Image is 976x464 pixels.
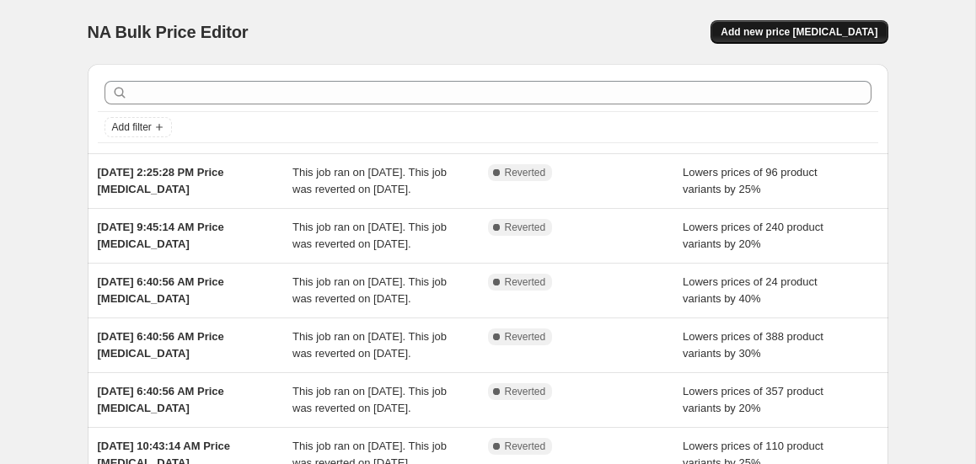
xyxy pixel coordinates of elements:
span: Reverted [505,440,546,453]
span: This job ran on [DATE]. This job was reverted on [DATE]. [292,275,447,305]
span: Lowers prices of 357 product variants by 20% [683,385,823,414]
span: This job ran on [DATE]. This job was reverted on [DATE]. [292,221,447,250]
span: Lowers prices of 24 product variants by 40% [683,275,818,305]
span: [DATE] 6:40:56 AM Price [MEDICAL_DATA] [98,275,224,305]
span: Lowers prices of 240 product variants by 20% [683,221,823,250]
span: Reverted [505,275,546,289]
span: Reverted [505,166,546,179]
span: [DATE] 6:40:56 AM Price [MEDICAL_DATA] [98,330,224,360]
span: [DATE] 2:25:28 PM Price [MEDICAL_DATA] [98,166,224,195]
span: This job ran on [DATE]. This job was reverted on [DATE]. [292,330,447,360]
span: Add new price [MEDICAL_DATA] [721,25,877,39]
button: Add filter [105,117,172,137]
span: Lowers prices of 388 product variants by 30% [683,330,823,360]
span: NA Bulk Price Editor [88,23,249,41]
span: [DATE] 6:40:56 AM Price [MEDICAL_DATA] [98,385,224,414]
span: This job ran on [DATE]. This job was reverted on [DATE]. [292,166,447,195]
span: Reverted [505,221,546,234]
span: Reverted [505,330,546,344]
span: This job ran on [DATE]. This job was reverted on [DATE]. [292,385,447,414]
span: Add filter [112,120,152,134]
button: Add new price [MEDICAL_DATA] [711,20,888,44]
span: [DATE] 9:45:14 AM Price [MEDICAL_DATA] [98,221,224,250]
span: Lowers prices of 96 product variants by 25% [683,166,818,195]
span: Reverted [505,385,546,398]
